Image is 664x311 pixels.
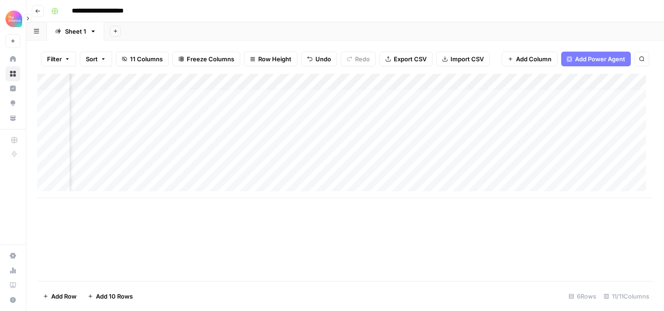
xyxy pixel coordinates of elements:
[436,52,490,66] button: Import CSV
[6,263,20,278] a: Usage
[86,54,98,64] span: Sort
[315,54,331,64] span: Undo
[130,54,163,64] span: 11 Columns
[6,293,20,307] button: Help + Support
[82,289,138,304] button: Add 10 Rows
[37,289,82,304] button: Add Row
[41,52,76,66] button: Filter
[341,52,376,66] button: Redo
[355,54,370,64] span: Redo
[116,52,169,66] button: 11 Columns
[6,7,20,30] button: Workspace: Alliance
[6,52,20,66] a: Home
[65,27,86,36] div: Sheet 1
[394,54,427,64] span: Export CSV
[6,81,20,96] a: Insights
[6,111,20,125] a: Your Data
[6,278,20,293] a: Learning Hub
[451,54,484,64] span: Import CSV
[258,54,291,64] span: Row Height
[47,54,62,64] span: Filter
[6,11,22,27] img: Alliance Logo
[301,52,337,66] button: Undo
[600,289,653,304] div: 11/11 Columns
[172,52,240,66] button: Freeze Columns
[47,22,104,41] a: Sheet 1
[6,248,20,263] a: Settings
[561,52,631,66] button: Add Power Agent
[80,52,112,66] button: Sort
[516,54,551,64] span: Add Column
[575,54,625,64] span: Add Power Agent
[565,289,600,304] div: 6 Rows
[51,292,77,301] span: Add Row
[96,292,133,301] span: Add 10 Rows
[187,54,234,64] span: Freeze Columns
[244,52,297,66] button: Row Height
[502,52,557,66] button: Add Column
[6,66,20,81] a: Browse
[6,96,20,111] a: Opportunities
[379,52,433,66] button: Export CSV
